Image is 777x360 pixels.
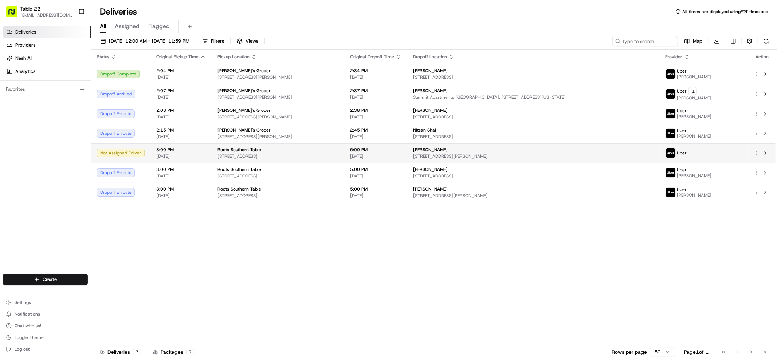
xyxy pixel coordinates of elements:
[60,113,63,119] span: •
[156,54,199,60] span: Original Pickup Time
[666,89,675,99] img: uber-new-logo.jpeg
[413,186,448,192] span: [PERSON_NAME]
[148,22,170,31] span: Flagged
[15,311,40,317] span: Notifications
[15,29,36,35] span: Deliveries
[754,54,770,60] div: Action
[413,147,448,153] span: [PERSON_NAME]
[413,173,654,179] span: [STREET_ADDRESS]
[7,106,19,118] img: Masood Aslam
[677,68,687,74] span: Uber
[677,192,712,198] span: [PERSON_NAME]
[156,107,206,113] span: 2:08 PM
[43,276,57,283] span: Create
[217,167,261,172] span: Roots Southern Table
[234,36,262,46] button: Views
[109,38,189,44] span: [DATE] 12:00 AM - [DATE] 11:59 PM
[682,9,768,15] span: All times are displayed using EDT timezone
[413,134,654,140] span: [STREET_ADDRESS]
[211,38,224,44] span: Filters
[156,193,206,199] span: [DATE]
[100,6,137,17] h1: Deliveries
[217,54,250,60] span: Pickup Location
[413,193,654,199] span: [STREET_ADDRESS][PERSON_NAME]
[15,346,30,352] span: Log out
[3,297,88,308] button: Settings
[350,68,401,74] span: 2:34 PM
[217,74,338,80] span: [STREET_ADDRESS][PERSON_NAME]
[3,309,88,319] button: Notifications
[350,74,401,80] span: [DATE]
[677,167,687,173] span: Uber
[350,134,401,140] span: [DATE]
[677,88,687,94] span: Uber
[156,153,206,159] span: [DATE]
[217,186,261,192] span: Roots Southern Table
[20,12,72,18] button: [EMAIL_ADDRESS][DOMAIN_NAME]
[23,113,59,119] span: [PERSON_NAME]
[156,147,206,153] span: 3:00 PM
[69,163,117,170] span: API Documentation
[688,87,697,95] button: +1
[7,126,19,137] img: Angelique Valdez
[677,108,687,114] span: Uber
[677,128,687,133] span: Uber
[217,107,271,113] span: [PERSON_NAME]'s Grocer
[666,109,675,118] img: uber-new-logo.jpeg
[3,66,91,77] a: Analytics
[7,29,133,41] p: Welcome 👋
[413,54,447,60] span: Dropoff Location
[350,167,401,172] span: 5:00 PM
[64,133,79,138] span: [DATE]
[350,173,401,179] span: [DATE]
[666,54,683,60] span: Provider
[23,133,59,138] span: [PERSON_NAME]
[15,133,20,139] img: 1736555255976-a54dd68f-1ca7-489b-9aae-adbdc363a1c4
[217,134,338,140] span: [STREET_ADDRESS][PERSON_NAME]
[72,181,88,186] span: Pylon
[7,70,20,83] img: 1736555255976-a54dd68f-1ca7-489b-9aae-adbdc363a1c4
[64,113,79,119] span: [DATE]
[413,88,448,94] span: [PERSON_NAME]
[413,107,448,113] span: [PERSON_NAME]
[97,36,193,46] button: [DATE] 12:00 AM - [DATE] 11:59 PM
[156,127,206,133] span: 2:15 PM
[7,164,13,169] div: 📗
[350,193,401,199] span: [DATE]
[156,88,206,94] span: 2:07 PM
[124,72,133,81] button: Start new chat
[156,68,206,74] span: 2:04 PM
[246,38,258,44] span: Views
[3,3,75,20] button: Table 22[EMAIL_ADDRESS][DOMAIN_NAME]
[100,22,106,31] span: All
[3,321,88,331] button: Chat with us!
[677,173,712,179] span: [PERSON_NAME]
[217,88,271,94] span: [PERSON_NAME]'s Grocer
[684,348,709,356] div: Page 1 of 1
[413,167,448,172] span: [PERSON_NAME]
[217,114,338,120] span: [STREET_ADDRESS][PERSON_NAME]
[156,167,206,172] span: 3:00 PM
[217,153,338,159] span: [STREET_ADDRESS]
[113,93,133,102] button: See all
[350,114,401,120] span: [DATE]
[3,26,91,38] a: Deliveries
[100,348,141,356] div: Deliveries
[681,36,706,46] button: Map
[677,74,712,80] span: [PERSON_NAME]
[677,133,712,139] span: [PERSON_NAME]
[666,168,675,177] img: uber-new-logo.jpeg
[156,74,206,80] span: [DATE]
[612,36,678,46] input: Type to search
[156,94,206,100] span: [DATE]
[677,95,712,101] span: [PERSON_NAME]
[7,7,22,22] img: Nash
[62,164,67,169] div: 💻
[15,42,35,48] span: Providers
[156,134,206,140] span: [DATE]
[677,187,687,192] span: Uber
[15,68,35,75] span: Analytics
[97,54,109,60] span: Status
[677,114,712,120] span: [PERSON_NAME]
